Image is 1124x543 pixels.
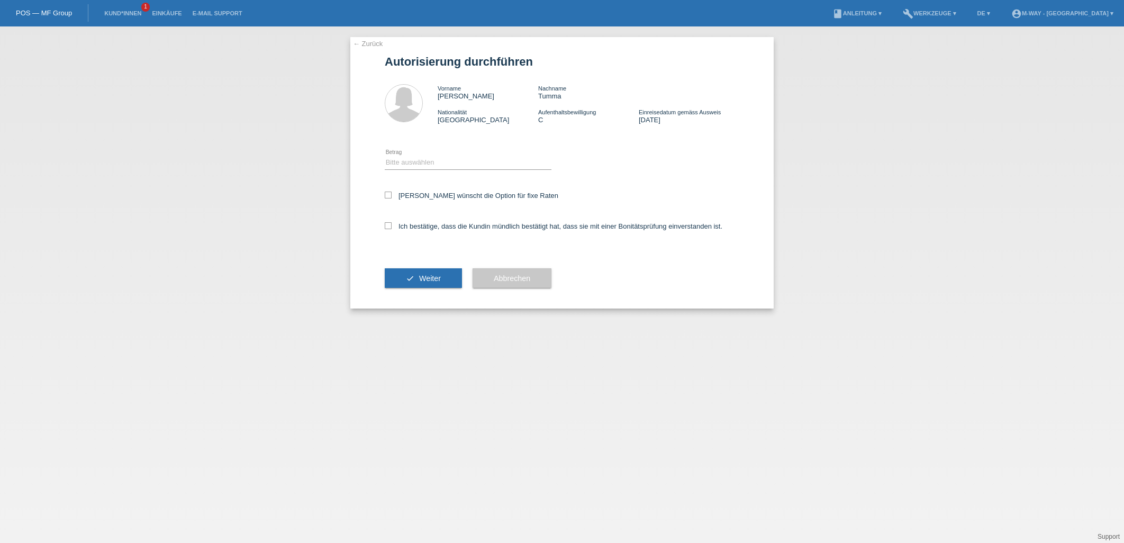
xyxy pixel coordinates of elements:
a: POS — MF Group [16,9,72,17]
div: [DATE] [639,108,739,124]
span: Abbrechen [494,274,530,283]
div: C [538,108,639,124]
a: bookAnleitung ▾ [827,10,887,16]
label: Ich bestätige, dass die Kundin mündlich bestätigt hat, dass sie mit einer Bonitätsprüfung einvers... [385,222,722,230]
a: E-Mail Support [187,10,248,16]
a: buildWerkzeuge ▾ [898,10,962,16]
i: check [406,274,414,283]
a: Einkäufe [147,10,187,16]
a: Support [1098,533,1120,540]
span: Nachname [538,85,566,92]
label: [PERSON_NAME] wünscht die Option für fixe Raten [385,192,558,200]
i: book [832,8,843,19]
a: account_circlem-way - [GEOGRAPHIC_DATA] ▾ [1006,10,1119,16]
span: Einreisedatum gemäss Ausweis [639,109,721,115]
span: Weiter [419,274,441,283]
span: Vorname [438,85,461,92]
i: account_circle [1011,8,1022,19]
span: Nationalität [438,109,467,115]
a: Kund*innen [99,10,147,16]
div: Tumma [538,84,639,100]
span: 1 [141,3,150,12]
button: Abbrechen [473,268,551,288]
button: check Weiter [385,268,462,288]
div: [GEOGRAPHIC_DATA] [438,108,538,124]
a: DE ▾ [972,10,995,16]
a: ← Zurück [353,40,383,48]
span: Aufenthaltsbewilligung [538,109,596,115]
i: build [903,8,913,19]
div: [PERSON_NAME] [438,84,538,100]
h1: Autorisierung durchführen [385,55,739,68]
